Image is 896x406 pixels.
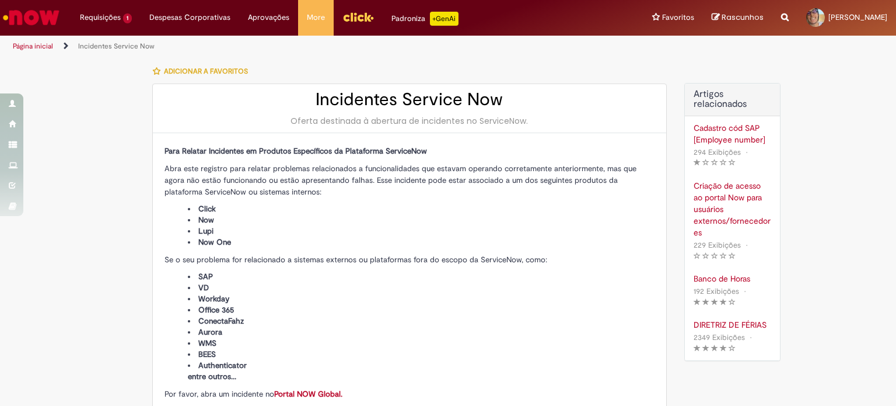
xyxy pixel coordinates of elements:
[198,316,244,326] span: ConectaFahz
[164,164,636,197] span: Abra este registro para relatar problemas relacionados a funcionalidades que estavam operando cor...
[164,90,654,109] h2: Incidentes Service Now
[198,360,247,370] span: Authenticator
[694,180,771,238] a: Criação de acesso ao portal Now para usuários externos/fornecedores
[1,6,61,29] img: ServiceNow
[198,327,222,337] span: Aurora
[164,146,427,156] span: Para Relatar Incidentes em Produtos Específicos da Plataforma ServiceNow
[662,12,694,23] span: Favoritos
[164,115,654,127] div: Oferta destinada à abertura de incidentes no ServiceNow.
[747,329,754,345] span: •
[741,283,748,299] span: •
[430,12,459,26] p: +GenAi
[743,237,750,253] span: •
[80,12,121,23] span: Requisições
[13,41,53,51] a: Página inicial
[743,144,750,160] span: •
[198,272,213,282] span: SAP
[694,286,739,296] span: 192 Exibições
[828,12,887,22] span: [PERSON_NAME]
[198,338,216,348] span: WMS
[198,204,216,214] span: Click
[712,12,764,23] a: Rascunhos
[198,215,214,225] span: Now
[152,59,254,84] button: Adicionar a Favoritos
[123,13,132,23] span: 1
[694,332,745,342] span: 2349 Exibições
[198,349,216,359] span: BEES
[694,147,741,157] span: 294 Exibições
[694,122,771,145] a: Cadastro cód SAP [Employee number]
[694,273,771,284] a: Banco de Horas
[342,8,374,26] img: click_logo_yellow_360x200.png
[274,389,342,399] a: Portal NOW Global.
[198,305,234,315] span: Office 365
[391,12,459,26] div: Padroniza
[722,12,764,23] span: Rascunhos
[307,12,325,23] span: More
[9,36,589,57] ul: Trilhas de página
[149,12,230,23] span: Despesas Corporativas
[198,283,209,293] span: VD
[78,41,155,51] a: Incidentes Service Now
[198,294,229,304] span: Workday
[188,372,236,381] span: entre outros...
[248,12,289,23] span: Aprovações
[164,67,248,76] span: Adicionar a Favoritos
[694,319,771,331] a: DIRETRIZ DE FÉRIAS
[164,255,547,265] span: Se o seu problema for relacionado a sistemas externos ou plataformas fora do escopo da ServiceNow...
[694,89,771,110] h3: Artigos relacionados
[164,389,342,399] span: Por favor, abra um incidente no
[198,237,231,247] span: Now One
[198,226,213,236] span: Lupi
[694,240,741,250] span: 229 Exibições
